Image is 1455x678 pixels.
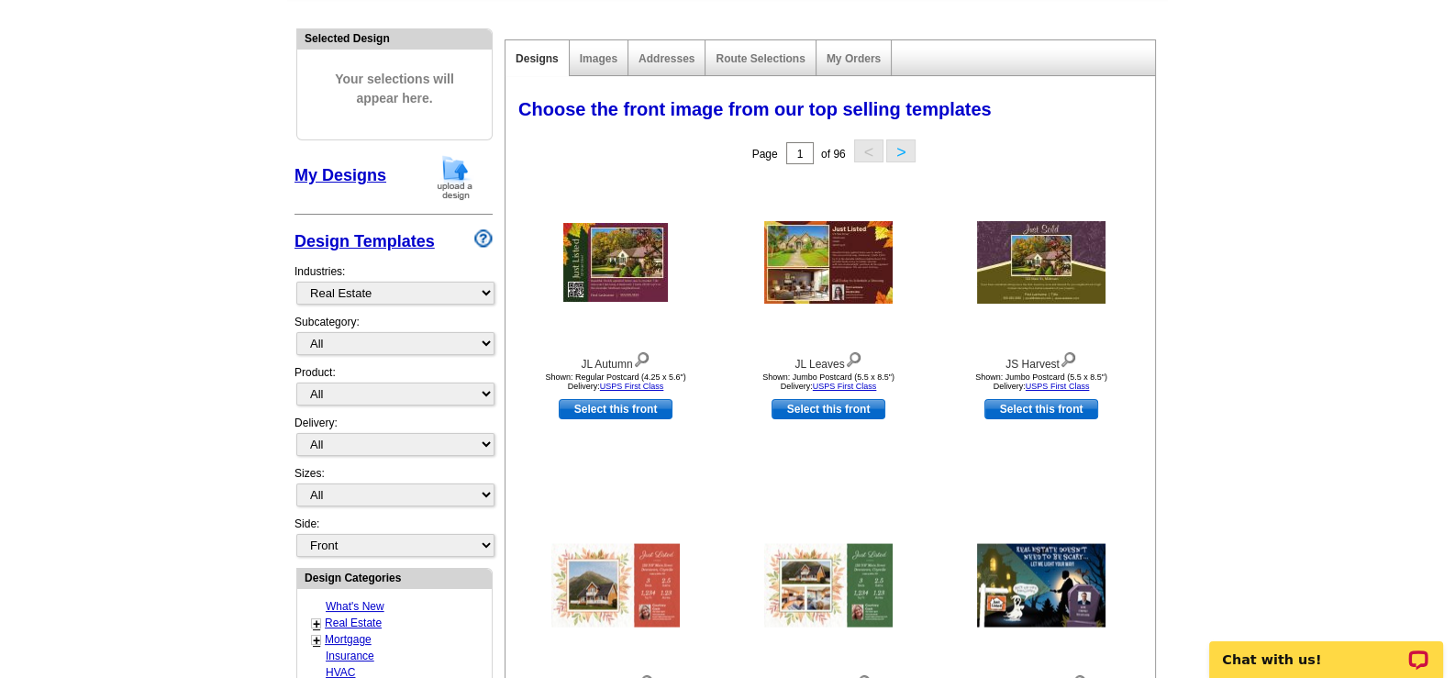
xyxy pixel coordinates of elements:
[515,372,716,391] div: Shown: Regular Postcard (4.25 x 5.6") Delivery:
[813,382,877,391] a: USPS First Class
[940,372,1142,391] div: Shown: Jumbo Postcard (5.5 x 8.5") Delivery:
[827,52,881,65] a: My Orders
[294,415,493,465] div: Delivery:
[845,348,862,368] img: view design details
[551,544,680,628] img: One Pic Fall
[474,229,493,248] img: design-wizard-help-icon.png
[313,633,320,648] a: +
[326,600,384,613] a: What's New
[821,148,846,161] span: of 96
[326,650,374,662] a: Insurance
[311,51,478,127] span: Your selections will appear here.
[294,465,493,516] div: Sizes:
[516,52,559,65] a: Designs
[325,633,372,646] a: Mortgage
[294,364,493,415] div: Product:
[294,254,493,314] div: Industries:
[727,372,929,391] div: Shown: Jumbo Postcard (5.5 x 8.5") Delivery:
[294,166,386,184] a: My Designs
[752,148,778,161] span: Page
[559,399,672,419] a: use this design
[294,232,435,250] a: Design Templates
[764,221,893,304] img: JL Leaves
[639,52,694,65] a: Addresses
[727,348,929,372] div: JL Leaves
[518,99,992,119] span: Choose the front image from our top selling templates
[977,221,1105,304] img: JS Harvest
[1197,620,1455,678] iframe: LiveChat chat widget
[297,29,492,47] div: Selected Design
[313,617,320,631] a: +
[297,569,492,586] div: Design Categories
[580,52,617,65] a: Images
[633,348,650,368] img: view design details
[563,223,668,302] img: JL Autumn
[431,154,479,201] img: upload-design
[854,139,883,162] button: <
[325,617,382,629] a: Real Estate
[984,399,1098,419] a: use this design
[764,544,893,628] img: Three Pic Fall
[977,544,1105,628] img: Halloween Light M
[294,314,493,364] div: Subcategory:
[515,348,716,372] div: JL Autumn
[716,52,805,65] a: Route Selections
[886,139,916,162] button: >
[294,516,493,559] div: Side:
[600,382,664,391] a: USPS First Class
[1060,348,1077,368] img: view design details
[1026,382,1090,391] a: USPS First Class
[772,399,885,419] a: use this design
[940,348,1142,372] div: JS Harvest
